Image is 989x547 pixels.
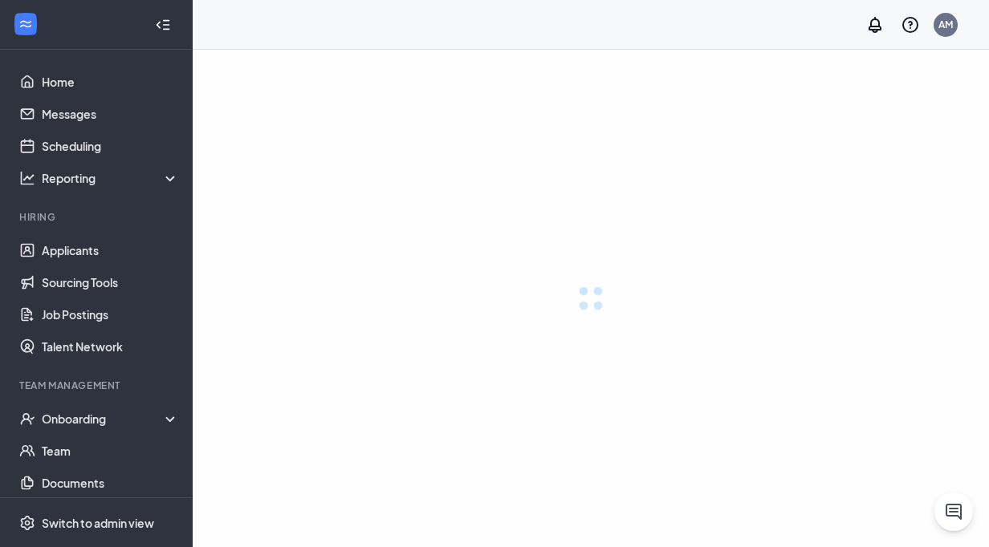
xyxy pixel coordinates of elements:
svg: Notifications [865,15,885,34]
svg: ChatActive [944,502,963,521]
svg: UserCheck [19,411,35,427]
div: Hiring [19,210,176,224]
div: Onboarding [42,411,180,427]
a: Scheduling [42,130,179,162]
svg: Collapse [155,17,171,33]
a: Sourcing Tools [42,266,179,298]
svg: Analysis [19,170,35,186]
a: Talent Network [42,330,179,363]
div: AM [938,18,953,31]
a: Job Postings [42,298,179,330]
a: Documents [42,467,179,499]
a: Home [42,66,179,98]
a: Team [42,435,179,467]
div: Team Management [19,379,176,392]
div: Reporting [42,170,180,186]
a: Applicants [42,234,179,266]
a: Messages [42,98,179,130]
svg: WorkstreamLogo [18,16,34,32]
button: ChatActive [934,492,973,531]
svg: Settings [19,515,35,531]
div: Switch to admin view [42,515,154,531]
svg: QuestionInfo [901,15,920,34]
